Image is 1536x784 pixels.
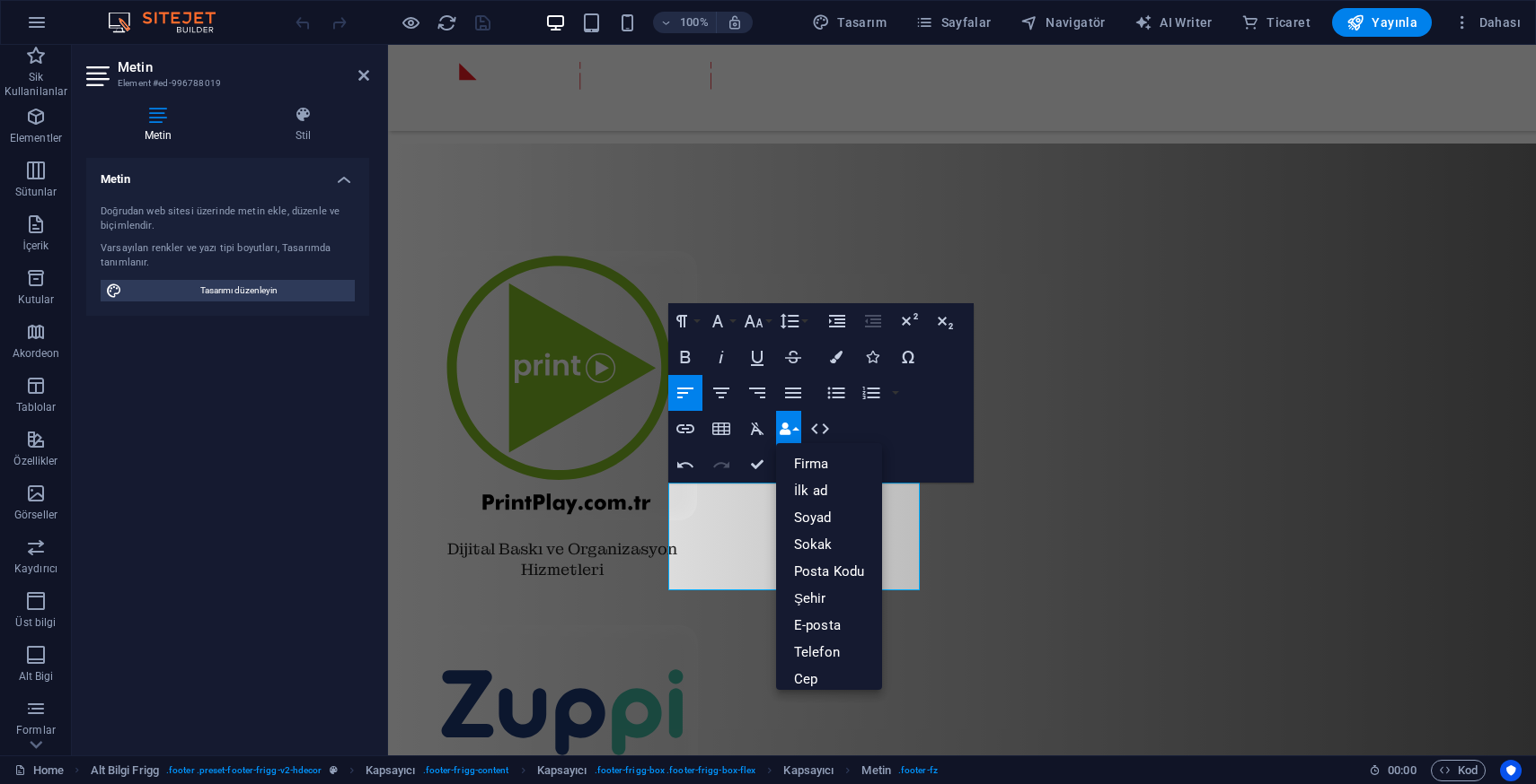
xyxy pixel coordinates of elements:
span: Tasarım [812,13,887,31]
a: Seçimi iptal etmek için tıkla. Sayfaları açmak için çift tıkla [14,760,64,781]
button: Align Right [740,375,774,411]
button: Kod [1431,760,1486,781]
p: Alt Bigi [19,669,54,684]
span: . footer-frigg-box .footer-frigg-box-flex [595,760,756,781]
p: Kutular [18,292,55,307]
nav: breadcrumb [91,760,938,781]
p: Formlar [16,723,56,737]
a: İlk ad [776,477,882,504]
button: Unordered List [819,375,853,411]
span: Seçmek için tıkla. Düzenlemek için çift tıkla [366,760,416,781]
button: Tasarım [805,8,894,37]
button: Usercentrics [1500,760,1522,781]
button: Subscript [928,303,962,339]
button: AI Writer [1127,8,1220,37]
span: . footer .preset-footer-frigg-v2-hdecor [166,760,322,781]
button: Paragraph Format [668,303,702,339]
button: Strikethrough [776,339,810,375]
p: Kaydırıcı [14,562,57,576]
span: . footer-frigg-content [423,760,509,781]
button: Clear Formatting [740,411,774,447]
p: Görseller [14,508,57,522]
button: Undo (⌘Z) [668,447,702,483]
button: Confirm (⌘+⏎) [740,447,774,483]
h4: Metin [86,106,237,144]
span: Seçmek için tıkla. Düzenlemek için çift tıkla [861,760,890,781]
button: Insert Link [668,411,702,447]
button: Sayfalar [908,8,999,37]
a: Soyad [776,504,882,531]
button: Ordered List [888,375,903,411]
h4: Metin [86,158,369,190]
button: Redo (⌘⇧Z) [704,447,738,483]
button: Colors [819,339,853,375]
a: Cep [776,666,882,693]
a: E-posta [776,612,882,639]
button: Insert Table [704,411,738,447]
img: Editor Logo [103,12,238,33]
button: Data Bindings [776,411,801,447]
button: Dahası [1446,8,1528,37]
a: Şehir [776,585,882,612]
div: Doğrudan web sitesi üzerinde metin ekle, düzenle ve biçimlendir. [101,205,355,234]
button: Line Height [776,303,810,339]
h6: Oturum süresi [1369,760,1417,781]
a: Posta Kodu [776,558,882,585]
button: Align Justify [776,375,810,411]
span: : [1400,763,1403,777]
button: Special Characters [891,339,925,375]
button: Italic (⌘I) [704,339,738,375]
span: Ticaret [1241,13,1311,31]
span: AI Writer [1134,13,1213,31]
h2: Metin [118,59,369,75]
div: Varsayılan renkler ve yazı tipi boyutları, Tasarımda tanımlanır. [101,241,355,271]
button: reload [436,12,457,33]
p: Tablolar [16,400,57,414]
p: Özellikler [13,454,57,468]
button: Font Family [704,303,738,339]
button: Align Left [668,375,702,411]
button: Icons [855,339,889,375]
button: Increase Indent [820,303,854,339]
i: Bu element, özelleştirilebilir bir ön ayar [330,765,338,775]
p: Akordeon [13,346,60,361]
h4: Stil [237,106,369,144]
button: Ticaret [1234,8,1318,37]
p: Sütunlar [15,185,57,199]
button: Align Center [704,375,738,411]
span: Sayfalar [915,13,992,31]
a: Firma [776,450,882,477]
span: Kod [1439,760,1478,781]
button: Bold (⌘B) [668,339,702,375]
span: Seçmek için tıkla. Düzenlemek için çift tıkla [537,760,587,781]
span: 00 00 [1388,760,1416,781]
button: Decrease Indent [856,303,890,339]
h6: 100% [680,12,709,33]
h3: Element #ed-996788019 [118,75,333,91]
button: Tasarımı düzenleyin [101,280,355,301]
p: İçerik [22,239,49,253]
p: Üst bilgi [15,615,56,630]
span: Seçmek için tıkla. Düzenlemek için çift tıkla [783,760,834,781]
button: 100% [653,12,717,33]
button: Yayınla [1332,8,1432,37]
button: Navigatör [1013,8,1113,37]
p: Elementler [10,131,62,145]
span: . footer-fz [898,760,938,781]
button: Ordered List [854,375,888,411]
div: Tasarım (Ctrl+Alt+Y) [805,8,894,37]
button: Superscript [892,303,926,339]
button: Font Size [740,303,774,339]
a: Sokak [776,531,882,558]
span: Dahası [1453,13,1521,31]
span: Tasarımı düzenleyin [128,280,349,301]
i: Sayfayı yeniden yükleyin [437,13,457,33]
span: Navigatör [1020,13,1106,31]
button: HTML [803,411,837,447]
div: Data Bindings [776,443,882,690]
span: Yayınla [1346,13,1417,31]
span: Seçmek için tıkla. Düzenlemek için çift tıkla [91,760,159,781]
a: Telefon [776,639,882,666]
i: Yeniden boyutlandırmada yakınlaştırma düzeyini seçilen cihaza uyacak şekilde otomatik olarak ayarla. [727,14,743,30]
button: Underline (⌘U) [740,339,774,375]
